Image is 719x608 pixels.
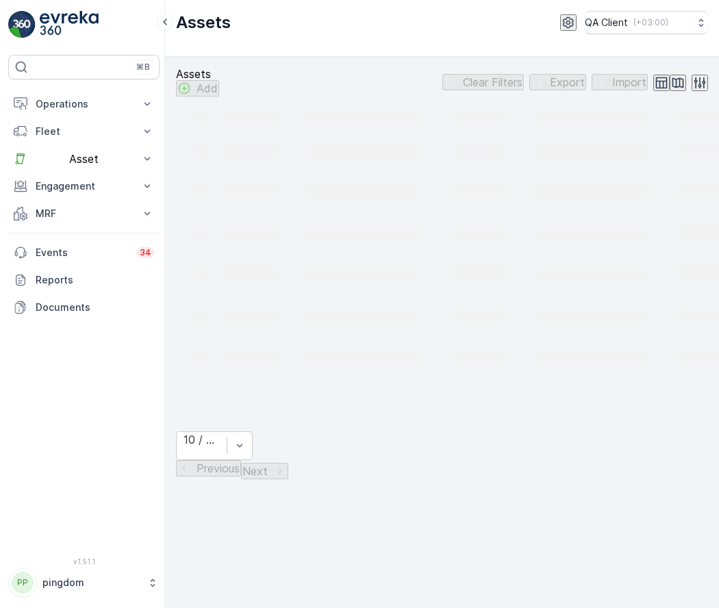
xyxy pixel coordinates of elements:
[40,11,99,38] img: logo_light-DOdMpM7g.png
[8,557,160,566] span: v 1.51.1
[36,97,132,111] p: Operations
[176,80,219,97] button: Add
[529,74,586,90] button: Export
[242,465,268,477] p: Next
[42,576,140,590] p: pingdom
[8,11,36,38] img: logo
[585,16,628,29] p: QA Client
[36,246,129,259] p: Events
[8,239,160,266] a: Events34
[184,433,220,446] div: 10 / Page
[8,145,160,173] button: Asset
[585,11,708,34] button: QA Client(+03:00)
[592,74,648,90] button: Import
[36,207,132,220] p: MRF
[140,247,151,258] p: 34
[442,74,524,90] button: Clear Filters
[36,179,132,193] p: Engagement
[176,460,241,477] button: Previous
[8,173,160,200] button: Engagement
[8,294,160,321] a: Documents
[36,301,154,314] p: Documents
[12,572,34,594] div: PP
[176,12,231,34] p: Assets
[8,90,160,118] button: Operations
[36,273,154,287] p: Reports
[36,125,132,138] p: Fleet
[241,463,288,479] button: Next
[197,462,240,474] p: Previous
[550,76,585,88] p: Export
[8,200,160,227] button: MRF
[8,266,160,294] a: Reports
[612,76,646,88] p: Import
[633,17,668,28] p: ( +03:00 )
[8,568,160,597] button: PPpingdom
[176,68,219,80] p: Assets
[197,82,218,94] p: Add
[463,76,522,88] p: Clear Filters
[8,118,160,145] button: Fleet
[36,153,132,165] p: Asset
[136,62,150,73] p: ⌘B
